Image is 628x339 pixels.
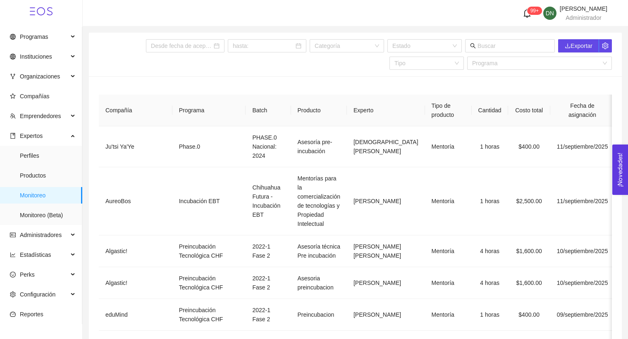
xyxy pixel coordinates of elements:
[20,232,62,238] span: Administradores
[246,167,291,235] td: Chihuahua Futura - Incubación EBT
[20,113,61,119] span: Emprendedores
[478,41,550,50] input: Buscar
[291,126,347,167] td: Asesoría pre-incubación
[151,41,212,50] input: Desde fecha de aceptación:
[347,167,425,235] td: [PERSON_NAME]
[472,267,508,299] td: 4 horas
[425,267,472,299] td: Mentoría
[172,267,246,299] td: Preincubación Tecnológica CHF
[10,54,16,59] span: global
[246,235,291,267] td: 2022-1 Fase 2
[20,207,76,223] span: Monitoreo (Beta)
[425,126,472,167] td: Mentoría
[10,34,16,40] span: global
[508,95,550,126] th: Costo total
[550,126,615,167] td: 11/septiembre/2025
[99,95,172,126] th: Compañía
[10,113,16,119] span: team
[550,299,615,331] td: 09/septiembre/2025
[347,299,425,331] td: [PERSON_NAME]
[550,267,615,299] td: 10/septiembre/2025
[347,267,425,299] td: [PERSON_NAME]
[99,167,172,235] td: AureoBos
[291,267,347,299] td: Asesoria preincubacion
[508,299,550,331] td: $400.00
[612,145,628,195] button: Open Feedback Widget
[523,9,532,18] span: bell
[20,187,76,204] span: Monitoreo
[472,235,508,267] td: 4 horas
[246,267,291,299] td: 2022-1 Fase 2
[172,95,246,126] th: Programa
[550,235,615,267] td: 10/septiembre/2025
[172,299,246,331] td: Preincubación Tecnológica CHF
[20,271,35,278] span: Perks
[599,39,612,52] button: setting
[10,133,16,139] span: book
[425,167,472,235] td: Mentoría
[470,43,476,49] span: search
[20,147,76,164] span: Perfiles
[566,14,601,21] span: Administrador
[546,7,554,20] span: DN
[291,299,347,331] td: Preincubacion
[99,235,172,267] td: Algastic!
[425,95,472,126] th: Tipo de producto
[472,95,508,126] th: Cantidad
[99,267,172,299] td: Algastic!
[425,235,472,267] td: Mentoría
[291,95,347,126] th: Producto
[10,252,16,258] span: line-chart
[508,235,550,267] td: $1,600.00
[560,5,607,12] span: [PERSON_NAME]
[508,267,550,299] td: $1,600.00
[550,95,615,126] th: Fecha de asignación
[347,126,425,167] td: [DEMOGRAPHIC_DATA][PERSON_NAME]
[10,93,16,99] span: star
[246,299,291,331] td: 2022-1 Fase 2
[472,299,508,331] td: 1 horas
[20,251,51,258] span: Estadísticas
[246,126,291,167] td: PHASE.0 Nacional: 2024
[472,126,508,167] td: 1 horas
[99,299,172,331] td: eduMind
[347,235,425,267] td: [PERSON_NAME] [PERSON_NAME]
[472,167,508,235] td: 1 horas
[10,292,16,297] span: setting
[558,39,599,52] button: downloadExportar
[347,95,425,126] th: Experto
[172,126,246,167] td: Phase.0
[527,7,542,15] sup: 520
[99,126,172,167] td: Ju'tsi Ya'Ye
[10,272,16,277] span: smile
[10,232,16,238] span: idcard
[565,41,592,50] span: Exportar
[10,73,16,79] span: fork
[565,43,571,49] span: download
[20,73,60,80] span: Organizaciones
[425,299,472,331] td: Mentoría
[20,291,55,298] span: Configuración
[20,33,48,40] span: Programas
[550,167,615,235] td: 11/septiembre/2025
[233,41,294,50] input: hasta:
[291,167,347,235] td: Mentorías para la comercialización de tecnologías y Propiedad Intelectual
[10,311,16,317] span: dashboard
[20,311,43,318] span: Reportes
[20,93,50,100] span: Compañías
[172,235,246,267] td: Preincubación Tecnológica CHF
[508,126,550,167] td: $400.00
[508,167,550,235] td: $2,500.00
[20,167,76,184] span: Productos
[20,53,52,60] span: Instituciones
[172,167,246,235] td: Incubación EBT
[291,235,347,267] td: Asesoría técnica Pre incubación
[20,133,43,139] span: Expertos
[246,95,291,126] th: Batch
[599,43,611,49] span: setting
